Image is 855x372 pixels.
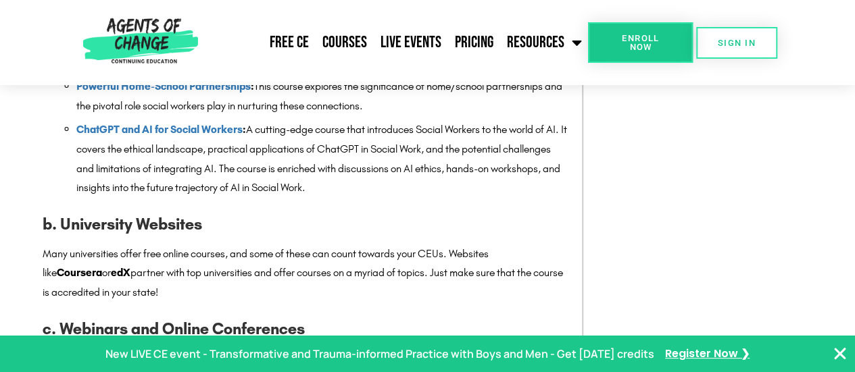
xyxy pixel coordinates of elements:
span: SIGN IN [718,38,756,47]
strong: Coursera [57,265,102,278]
a: Enroll Now [588,22,693,63]
li: This course explores the significance of home/school partnerships and the pivotal role social wor... [76,76,568,115]
h3: b. University Websites [43,211,568,236]
strong: edX [111,265,130,278]
a: Powerful Home-School Partnerships [76,79,251,92]
strong: : [76,79,254,92]
a: Pricing [448,26,500,59]
li: A cutting-edge course that introduces Social Workers to the world of AI. It covers the ethical la... [76,119,568,197]
a: ChatGPT and AI for Social Workers [76,122,243,135]
a: Resources [500,26,588,59]
a: SIGN IN [696,27,777,59]
h3: c. Webinars and Online Conferences [43,315,568,341]
a: Register Now ❯ [665,344,750,364]
a: Live Events [374,26,448,59]
a: Free CE [263,26,316,59]
strong: : [76,122,246,135]
li: This platform offers a range of courses tailored to the evolving needs of social workers. Two sta... [59,34,568,197]
p: New LIVE CE event - Transformative and Trauma-informed Practice with Boys and Men - Get [DATE] cr... [105,344,654,364]
nav: Menu [203,26,588,59]
a: Courses [316,26,374,59]
p: Many universities offer free online courses, and some of these can count towards your CEUs. Websi... [43,244,568,302]
span: Enroll Now [610,34,671,51]
button: Close Banner [832,346,848,362]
